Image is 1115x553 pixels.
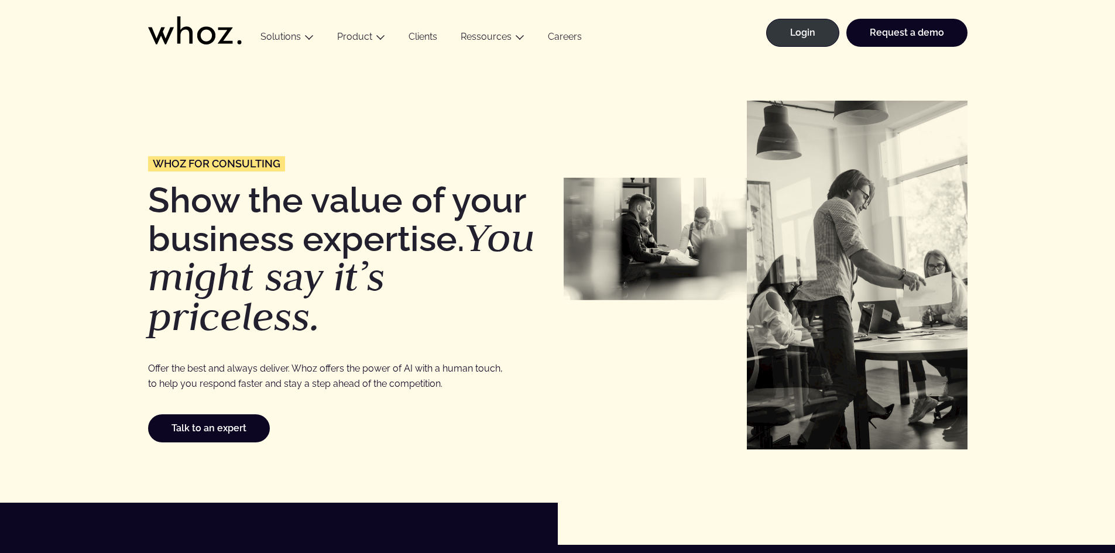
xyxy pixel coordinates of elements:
[766,19,839,47] a: Login
[449,31,536,47] button: Ressources
[153,159,280,169] span: Whoz for Consulting
[148,211,535,342] em: You might say it’s priceless.
[461,31,512,42] a: Ressources
[325,31,397,47] button: Product
[337,31,372,42] a: Product
[397,31,449,47] a: Clients
[148,414,270,442] a: Talk to an expert
[249,31,325,47] button: Solutions
[148,361,512,391] p: Offer the best and always deliver. Whoz offers the power of AI with a human touch, to help you re...
[536,31,593,47] a: Careers
[846,19,968,47] a: Request a demo
[148,183,552,336] h1: Show the value of your business expertise.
